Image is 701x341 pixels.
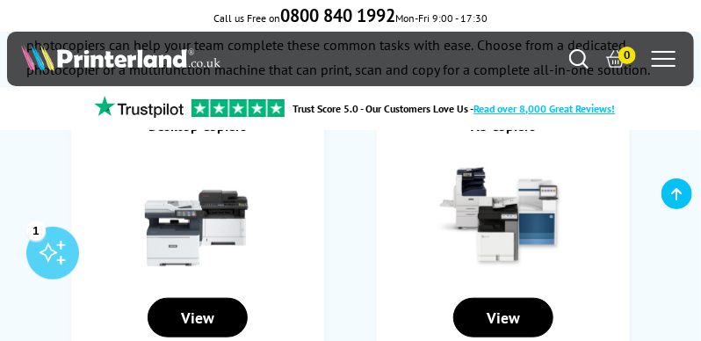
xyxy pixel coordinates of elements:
[293,102,616,115] a: Trust Score 5.0 - Our Customers Love Us -Read over 8,000 Great Reviews!
[618,47,636,64] span: 0
[148,309,248,327] a: View
[132,152,264,284] img: Desktop Copiers
[453,309,553,327] a: View
[26,221,46,240] div: 1
[86,96,192,118] img: trustpilot rating
[606,49,625,69] a: 0
[280,11,395,25] a: 0800 840 1992
[192,99,285,117] img: trustpilot rating
[280,4,395,27] b: 0800 840 1992
[21,43,220,71] img: Printerland Logo
[453,298,553,337] div: View
[437,152,569,284] img: A3 Copiers
[474,102,616,115] span: Read over 8,000 Great Reviews!
[148,298,248,337] div: View
[569,49,589,69] a: Search
[21,43,350,75] a: Printerland Logo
